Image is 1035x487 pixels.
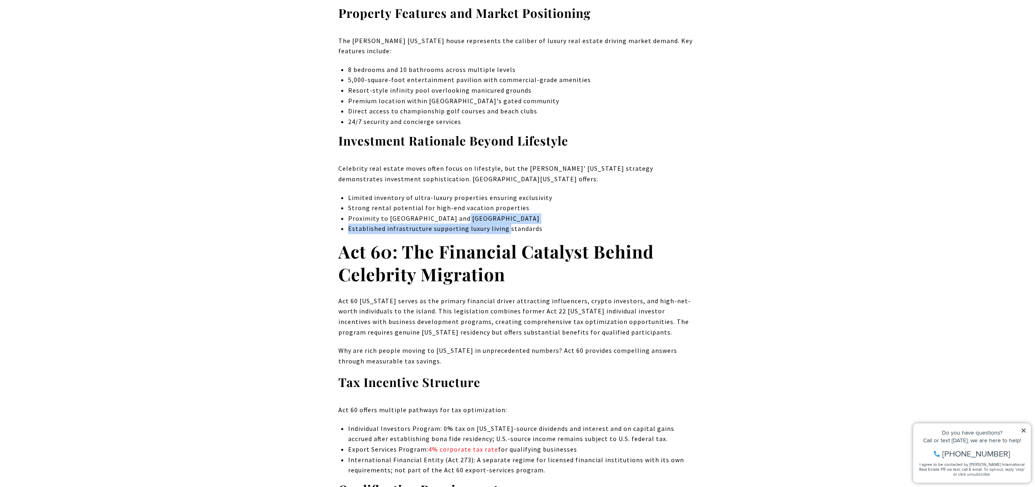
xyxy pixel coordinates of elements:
span: [PHONE_NUMBER] [33,38,101,46]
p: The [PERSON_NAME] [US_STATE] house represents the caliber of luxury real estate driving market de... [338,36,697,57]
strong: Property Features and Market Positioning [338,5,591,21]
p: Limited inventory of ultra-luxury properties ensuring exclusivity [348,193,697,203]
span: I agree to be contacted by [PERSON_NAME] International Real Estate PR via text, call & email. To ... [10,50,116,65]
p: Premium location within [GEOGRAPHIC_DATA]'s gated community [348,96,697,107]
p: Direct access to championship golf courses and beach clubs [348,106,697,117]
p: Celebrity real estate moves often focus on lifestyle, but the [PERSON_NAME]' [US_STATE] strategy ... [338,163,697,184]
p: Established infrastructure supporting luxury living standards [348,224,697,234]
strong: Investment Rationale Beyond Lifestyle [338,133,568,149]
p: Export Services Program: for qualifying businesses [348,444,697,455]
p: Act 60 offers multiple pathways for tax optimization: [338,405,697,415]
strong: Act 60: The Financial Catalyst Behind Celebrity Migration [338,239,654,286]
div: Call or text [DATE], we are here to help! [9,26,118,32]
p: Proximity to [GEOGRAPHIC_DATA] and [GEOGRAPHIC_DATA] [348,213,697,224]
p: International Financial Entity (Act 273): A separate regime for licensed financial institutions w... [348,455,697,476]
div: Do you have questions? [9,18,118,24]
p: Resort-style infinity pool overlooking manicured grounds [348,85,697,96]
p: Strong rental potential for high-end vacation properties [348,203,697,213]
p: 24/7 security and concierge services [348,117,697,127]
strong: Tax Incentive Structure [338,374,480,390]
p: Individual Investors Program: 0% tax on [US_STATE]-source dividends and interest and on capital g... [348,424,697,444]
p: Why are rich people moving to [US_STATE] in unprecedented numbers? Act 60 provides compelling ans... [338,346,697,366]
a: 4% corporate tax rate [428,445,498,453]
p: 8 bedrooms and 10 bathrooms across multiple levels [348,65,697,75]
p: Act 60 [US_STATE] serves as the primary financial driver attracting influencers, crypto investors... [338,296,697,337]
p: 5,000-square-foot entertainment pavilion with commercial-grade amenities [348,75,697,85]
